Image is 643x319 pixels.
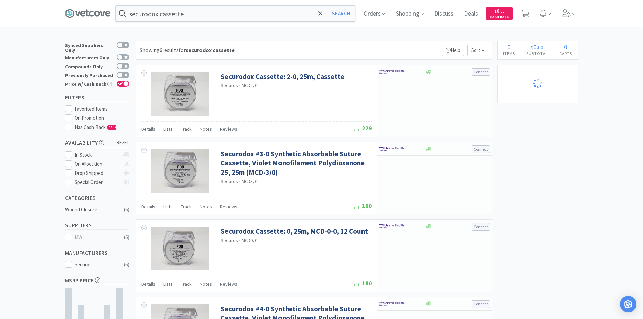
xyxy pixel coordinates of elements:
[141,126,155,132] span: Details
[140,46,235,55] div: Showing 6 results
[186,47,235,53] strong: securodox cassette
[65,139,129,147] h5: Availability
[141,204,155,210] span: Details
[379,221,404,231] img: f6b2451649754179b5b4e0c70c3f7cb0_2.png
[239,237,240,243] span: ·
[521,50,554,57] h4: Subtotal
[221,237,238,243] a: Securos
[163,204,173,210] span: Lists
[620,296,636,312] div: Open Intercom Messenger
[379,67,404,77] img: f6b2451649754179b5b4e0c70c3f7cb0_2.png
[221,149,370,177] a: Securodox #3-0 Synthetic Absorbable Suture Cassette, Violet Monofilament Polydioxanone 25, 25m (M...
[181,204,192,210] span: Track
[564,43,567,51] span: 0
[65,54,113,60] div: Manufacturers Only
[221,82,238,88] a: Securos
[75,169,119,177] div: Drop Shipped
[65,81,113,86] div: Price w/ Cash Back
[65,249,129,257] h5: Manufacturers
[65,72,113,78] div: Previously Purchased
[533,43,537,51] span: 0
[124,261,129,269] div: ( 6 )
[181,126,192,132] span: Track
[65,42,113,52] div: Synced Suppliers Only
[221,72,344,81] a: Securodox Cassette: 2-0, 25m, Cassette
[151,227,209,270] img: 1a3a223888dd42d7b3a8439a7137769a_637655.png
[554,50,578,57] h4: Carts
[242,178,258,184] span: MCD3/0
[472,145,490,153] button: Connect
[75,233,116,241] div: MWI
[75,114,129,122] div: On Promotion
[472,68,490,76] button: Connect
[472,223,490,231] button: Connect
[538,44,543,51] span: 00
[75,178,119,186] div: Special Order
[65,276,129,284] h5: MSRP Price
[221,227,368,236] a: Securodox Cassette: 0, 25m, MCD-0-0, 12 Count
[239,178,240,184] span: ·
[65,206,120,214] div: Wound Closure
[65,63,113,69] div: Compounds Only
[379,144,404,154] img: f6b2451649754179b5b4e0c70c3f7cb0_2.png
[327,6,355,21] button: Search
[432,11,456,17] a: Discuss
[461,11,481,17] a: Deals
[75,124,117,130] span: Has Cash Back
[200,204,212,210] span: Notes
[65,194,129,202] h5: Categories
[467,45,488,56] span: Sort
[75,151,119,159] div: In Stock
[220,204,237,210] span: Reviews
[179,47,235,53] span: for
[379,299,404,309] img: f6b2451649754179b5b4e0c70c3f7cb0_2.png
[354,202,372,210] span: 190
[141,281,155,287] span: Details
[151,72,209,116] img: 4f014051a9c24d83880d644c196972e0_637731.png
[65,94,129,101] h5: Filters
[531,44,533,51] span: $
[472,300,490,308] button: Connect
[220,281,237,287] span: Reviews
[75,105,129,113] div: Favorited Items
[220,126,237,132] span: Reviews
[116,6,355,21] input: Search by item, sku, manufacturer, ingredient, size...
[486,4,513,23] a: $0.00Cash Back
[242,82,258,88] span: MCD2/0
[151,149,209,193] img: d29a5d47f81f4ef6b3f06c6345cf31ec_636474.png
[221,178,238,184] a: Securos
[354,124,372,132] span: 229
[107,125,114,129] span: CB
[124,233,129,241] div: ( 6 )
[490,15,509,20] span: Cash Back
[498,50,521,57] h4: Items
[495,9,497,14] span: $
[495,8,504,14] span: 0
[442,45,464,56] p: Help
[163,126,173,132] span: Lists
[75,160,119,168] div: On Allocation
[239,82,240,88] span: ·
[75,261,116,269] div: Securos
[499,9,504,14] span: . 00
[354,279,372,287] span: 180
[117,139,129,147] span: reset
[507,43,511,51] span: 0
[163,281,173,287] span: Lists
[200,281,212,287] span: Notes
[200,126,212,132] span: Notes
[181,281,192,287] span: Track
[65,221,129,229] h5: Suppliers
[242,237,258,243] span: MCD0/0
[521,44,554,50] div: .
[124,206,129,214] div: ( 6 )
